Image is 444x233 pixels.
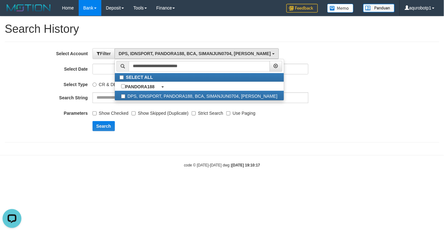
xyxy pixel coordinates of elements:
[93,79,117,88] label: CR & DB
[327,4,354,13] img: Button%20Memo.svg
[5,3,53,13] img: MOTION_logo.png
[192,111,196,115] input: Strict Search
[115,82,284,91] a: PANDORA188
[93,108,128,116] label: Show Checked
[232,163,260,167] strong: [DATE] 19:10:17
[93,83,97,87] input: CR & DB
[226,108,255,116] label: Use Paging
[3,3,21,21] button: Open LiveChat chat widget
[184,163,260,167] small: code © [DATE]-[DATE] dwg |
[93,48,115,59] button: Filter
[132,108,188,116] label: Show Skipped (Duplicate)
[121,94,125,98] input: DPS, IDNSPORT, PANDORA188, BCA, SIMANJUN0704, [PERSON_NAME]
[286,4,318,13] img: Feedback.jpg
[120,75,124,79] input: SELECT ALL
[115,48,279,59] button: DPS, IDNSPORT, PANDORA188, BCA, SIMANJUN0704, [PERSON_NAME]
[125,84,155,89] b: PANDORA188
[115,73,284,82] label: SELECT ALL
[192,108,223,116] label: Strict Search
[226,111,230,115] input: Use Paging
[132,111,136,115] input: Show Skipped (Duplicate)
[93,111,97,115] input: Show Checked
[5,23,439,35] h1: Search History
[93,121,115,131] button: Search
[119,51,271,56] span: DPS, IDNSPORT, PANDORA188, BCA, SIMANJUN0704, [PERSON_NAME]
[121,84,125,88] input: PANDORA188
[363,4,395,12] img: panduan.png
[115,91,284,100] label: DPS, IDNSPORT, PANDORA188, BCA, SIMANJUN0704, [PERSON_NAME]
